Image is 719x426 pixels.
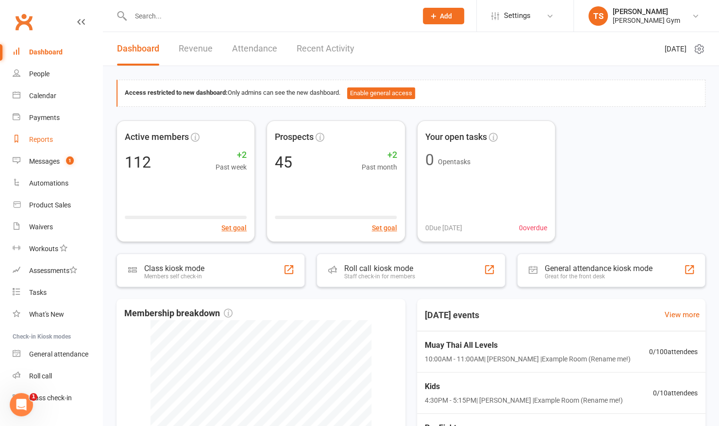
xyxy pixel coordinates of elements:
iframe: Intercom live chat [10,393,33,416]
h3: [DATE] events [417,307,487,324]
button: Set goal [372,222,397,233]
span: Prospects [275,130,314,144]
span: Past month [362,162,397,172]
div: Calendar [29,92,56,100]
div: [PERSON_NAME] [613,7,680,16]
div: Roll call kiosk mode [344,264,415,273]
a: People [13,63,102,85]
span: Active members [125,130,189,144]
strong: Access restricted to new dashboard: [125,89,228,96]
span: Muay Thai All Levels [425,339,631,352]
a: Dashboard [117,32,159,66]
div: TS [588,6,608,26]
span: 0 Due [DATE] [425,222,462,233]
span: Membership breakdown [124,307,233,321]
div: Staff check-in for members [344,273,415,280]
div: Messages [29,157,60,165]
div: General attendance kiosk mode [545,264,652,273]
div: Reports [29,136,53,143]
a: Tasks [13,282,102,304]
div: Only admins can see the new dashboard. [125,87,698,99]
a: Product Sales [13,194,102,216]
div: 45 [275,154,292,170]
div: General attendance [29,350,88,358]
div: Workouts [29,245,58,253]
a: Dashboard [13,41,102,63]
span: 0 overdue [519,222,547,233]
a: Automations [13,172,102,194]
span: 1 [66,156,74,165]
div: Automations [29,179,68,187]
div: Great for the front desk [545,273,652,280]
span: 4:30PM - 5:15PM | [PERSON_NAME] | Example Room (Rename me!) [425,395,623,406]
div: 112 [125,154,151,170]
span: Settings [504,5,531,27]
a: Messages 1 [13,151,102,172]
div: Roll call [29,372,52,380]
div: What's New [29,310,64,318]
a: Recent Activity [297,32,354,66]
a: Waivers [13,216,102,238]
span: +2 [362,148,397,162]
a: Revenue [179,32,213,66]
a: View more [665,309,700,321]
div: Class check-in [29,394,72,402]
a: Roll call [13,365,102,387]
a: Assessments [13,260,102,282]
a: Class kiosk mode [13,387,102,409]
div: Payments [29,114,60,121]
div: People [29,70,50,78]
div: Class kiosk mode [144,264,204,273]
a: Payments [13,107,102,129]
span: Kids [425,380,623,393]
a: What's New [13,304,102,325]
span: Open tasks [438,158,470,166]
span: [DATE] [665,43,686,55]
span: 1 [30,393,37,401]
div: Product Sales [29,201,71,209]
span: 10:00AM - 11:00AM | [PERSON_NAME] | Example Room (Rename me!) [425,354,631,364]
span: 0 / 10 attendees [653,388,698,398]
span: Past week [216,162,247,172]
a: Clubworx [12,10,36,34]
a: Calendar [13,85,102,107]
button: Add [423,8,464,24]
input: Search... [128,9,410,23]
span: 0 / 100 attendees [649,346,698,357]
div: Tasks [29,289,47,296]
div: Dashboard [29,48,63,56]
span: Your open tasks [425,130,487,144]
button: Enable general access [347,87,415,99]
span: +2 [216,148,247,162]
div: 0 [425,152,434,168]
div: [PERSON_NAME] Gym [613,16,680,25]
a: Workouts [13,238,102,260]
button: Set goal [221,222,247,233]
a: Attendance [232,32,277,66]
div: Waivers [29,223,53,231]
div: Members self check-in [144,273,204,280]
a: Reports [13,129,102,151]
span: Add [440,12,452,20]
a: General attendance kiosk mode [13,343,102,365]
div: Assessments [29,267,77,274]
